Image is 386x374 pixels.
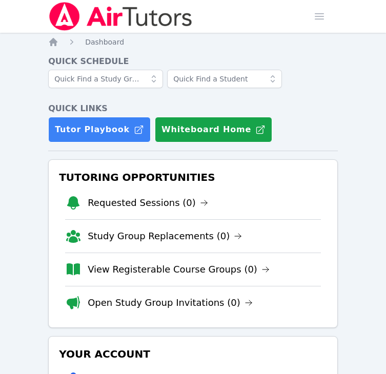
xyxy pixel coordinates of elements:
[88,196,208,210] a: Requested Sessions (0)
[48,37,338,47] nav: Breadcrumb
[48,102,338,115] h4: Quick Links
[155,117,272,142] button: Whiteboard Home
[57,168,329,186] h3: Tutoring Opportunities
[88,296,253,310] a: Open Study Group Invitations (0)
[85,37,124,47] a: Dashboard
[85,38,124,46] span: Dashboard
[57,345,329,363] h3: Your Account
[48,2,193,31] img: Air Tutors
[48,55,338,68] h4: Quick Schedule
[48,70,163,88] input: Quick Find a Study Group
[88,262,270,277] a: View Registerable Course Groups (0)
[48,117,151,142] a: Tutor Playbook
[167,70,282,88] input: Quick Find a Student
[88,229,242,243] a: Study Group Replacements (0)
